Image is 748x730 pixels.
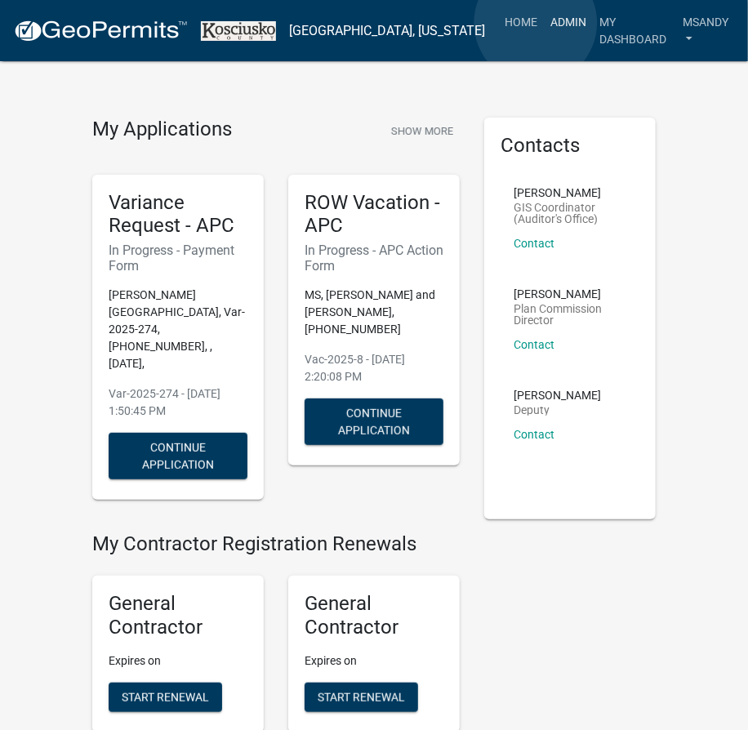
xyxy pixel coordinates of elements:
a: Contact [514,428,554,441]
p: Deputy [514,404,601,416]
h5: ROW Vacation - APC [305,191,443,238]
p: Vac-2025-8 - [DATE] 2:20:08 PM [305,351,443,385]
p: Var-2025-274 - [DATE] 1:50:45 PM [109,385,247,420]
p: [PERSON_NAME] [514,187,626,198]
p: Plan Commission Director [514,303,626,326]
a: Contact [514,338,554,351]
a: My Dashboard [593,7,676,55]
h5: Variance Request - APC [109,191,247,238]
a: Admin [544,7,593,38]
h4: My Applications [92,118,232,142]
p: [PERSON_NAME][GEOGRAPHIC_DATA], Var-2025-274, [PHONE_NUMBER], , [DATE], [109,287,247,372]
h5: General Contractor [305,592,443,639]
h6: In Progress - APC Action Form [305,243,443,274]
span: Start Renewal [122,690,209,703]
h5: General Contractor [109,592,247,639]
button: Continue Application [109,433,247,479]
p: [PERSON_NAME] [514,389,601,401]
h4: My Contractor Registration Renewals [92,532,460,556]
img: Kosciusko County, Indiana [201,21,276,41]
a: [GEOGRAPHIC_DATA], [US_STATE] [289,17,485,45]
h6: In Progress - Payment Form [109,243,247,274]
p: Expires on [305,652,443,670]
button: Show More [385,118,460,145]
a: Contact [514,237,554,250]
a: msandy [676,7,735,55]
p: [PERSON_NAME] [514,288,626,300]
button: Start Renewal [109,683,222,712]
button: Start Renewal [305,683,418,712]
button: Continue Application [305,398,443,445]
p: MS, [PERSON_NAME] and [PERSON_NAME], [PHONE_NUMBER] [305,287,443,338]
p: GIS Coordinator (Auditor's Office) [514,202,626,225]
p: Expires on [109,652,247,670]
span: Start Renewal [318,690,405,703]
h5: Contacts [501,134,639,158]
a: Home [498,7,544,38]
